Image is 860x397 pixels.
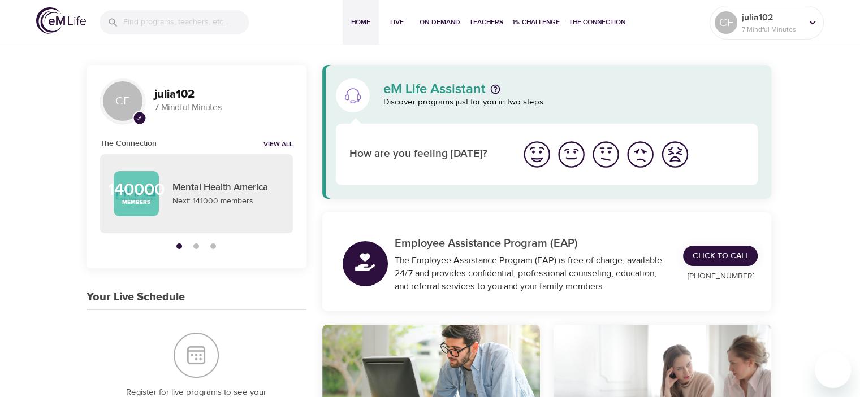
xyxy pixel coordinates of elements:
img: Your Live Schedule [174,333,219,378]
img: worst [659,139,690,170]
span: The Connection [569,16,625,28]
p: [PHONE_NUMBER] [683,271,758,282]
img: bad [625,139,656,170]
p: Members [122,198,150,207]
img: ok [590,139,621,170]
span: Live [383,16,410,28]
div: CF [100,78,145,124]
p: Mental Health America [172,181,279,195]
iframe: Button to launch messaging window [815,352,851,388]
span: Click to Call [692,249,749,263]
a: Click to Call [683,246,758,267]
p: julia102 [742,11,802,24]
p: Employee Assistance Program (EAP) [395,235,670,252]
img: good [556,139,587,170]
button: I'm feeling good [554,137,589,172]
span: Teachers [469,16,503,28]
p: 7 Mindful Minutes [742,24,802,34]
p: How are you feeling [DATE]? [349,146,506,163]
h3: Your Live Schedule [87,291,185,304]
button: I'm feeling great [520,137,554,172]
button: I'm feeling worst [658,137,692,172]
p: 7 Mindful Minutes [154,101,293,114]
span: Home [347,16,374,28]
img: eM Life Assistant [344,86,362,104]
input: Find programs, teachers, etc... [123,10,249,34]
img: logo [36,7,86,34]
a: View all notifications [263,140,293,150]
p: Next: 141000 members [172,195,279,207]
img: great [521,139,552,170]
p: eM Life Assistant [383,82,486,96]
h6: The Connection [100,137,157,150]
button: I'm feeling bad [623,137,658,172]
div: The Employee Assistance Program (EAP) is free of charge, available 24/7 and provides confidential... [395,254,670,293]
h3: julia102 [154,88,293,101]
span: 1% Challenge [512,16,560,28]
p: Discover programs just for you in two steps [383,96,758,109]
div: CF [715,11,737,34]
span: On-Demand [420,16,460,28]
button: I'm feeling ok [589,137,623,172]
p: 140000 [108,181,165,198]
